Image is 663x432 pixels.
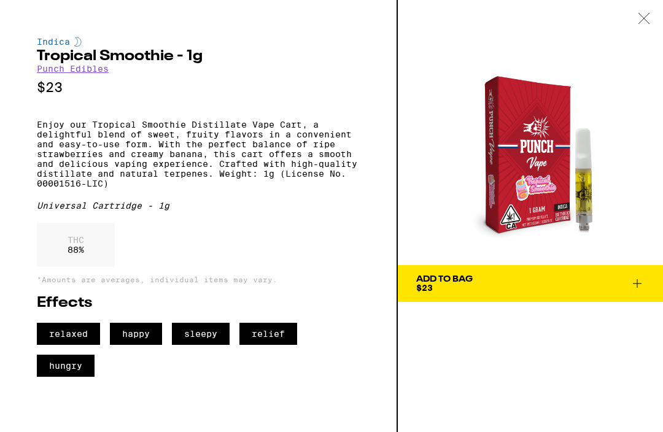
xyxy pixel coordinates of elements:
span: hungry [37,355,95,377]
a: Punch Edibles [37,64,109,74]
p: $23 [37,80,360,95]
button: Add To Bag$23 [398,265,663,302]
h2: Effects [37,296,360,310]
img: indicaColor.svg [74,37,82,47]
span: sleepy [172,323,230,345]
p: *Amounts are averages, individual items may vary. [37,276,360,283]
div: Add To Bag [416,275,473,283]
span: happy [110,323,162,345]
p: Enjoy our Tropical Smoothie Distillate Vape Cart, a delightful blend of sweet, fruity flavors in ... [37,120,360,188]
span: relief [239,323,297,345]
div: Indica [37,37,360,47]
h2: Tropical Smoothie - 1g [37,49,360,64]
p: THC [68,235,84,245]
span: $23 [416,283,433,293]
div: 88 % [37,223,115,267]
span: relaxed [37,323,100,345]
div: Universal Cartridge - 1g [37,201,360,210]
